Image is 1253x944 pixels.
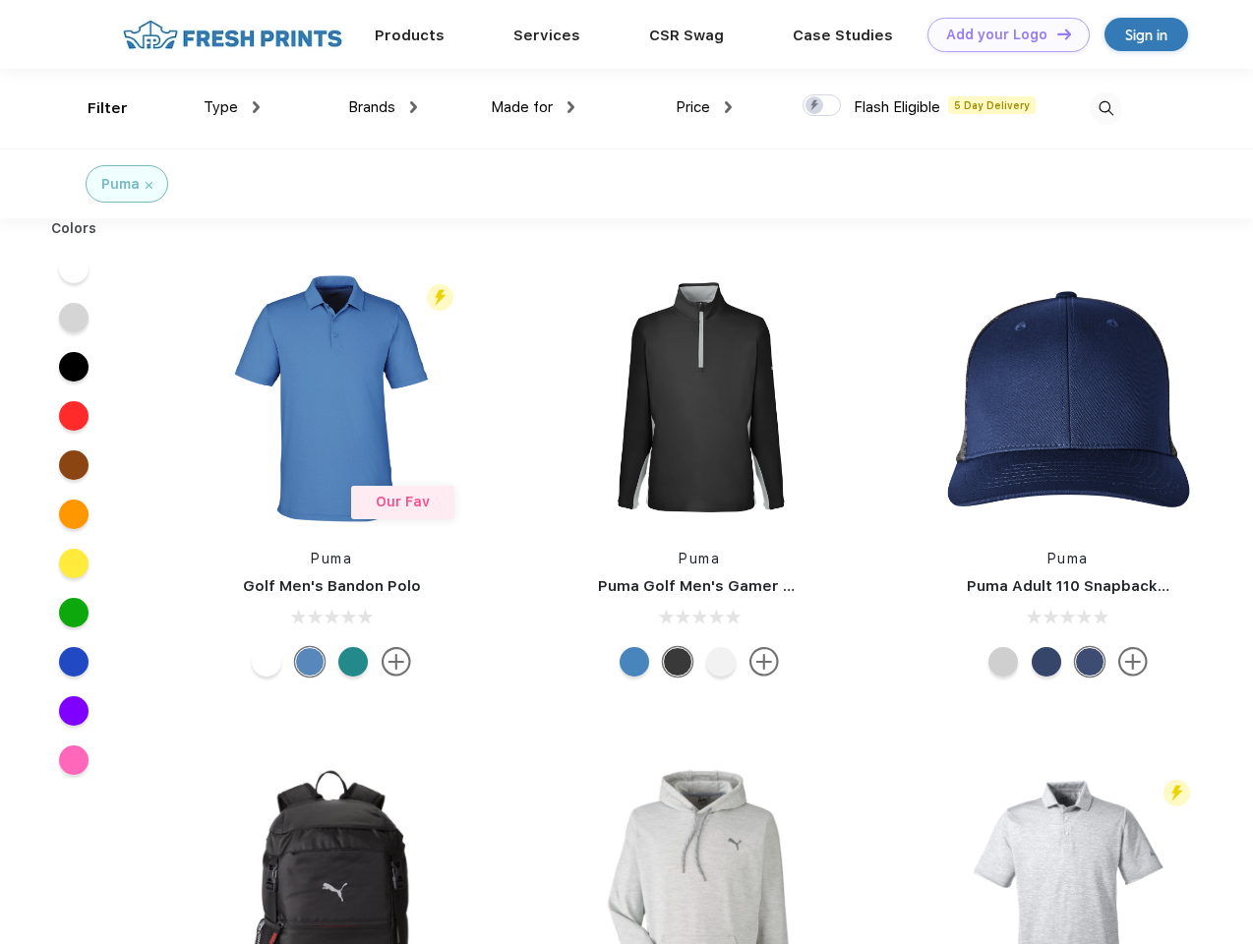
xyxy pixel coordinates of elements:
div: Filter [88,97,128,120]
span: Brands [348,98,395,116]
span: Our Fav [376,494,430,509]
a: Sign in [1104,18,1188,51]
img: more.svg [382,647,411,677]
span: Price [676,98,710,116]
span: Made for [491,98,553,116]
img: func=resize&h=266 [568,267,830,529]
img: more.svg [1118,647,1148,677]
img: func=resize&h=266 [937,267,1199,529]
div: Bright White [252,647,281,677]
a: CSR Swag [649,27,724,44]
span: Flash Eligible [854,98,940,116]
img: dropdown.png [567,101,574,113]
div: Puma [101,174,140,195]
div: Lake Blue [295,647,325,677]
a: Puma Golf Men's Gamer Golf Quarter-Zip [598,577,909,595]
div: Bright Cobalt [620,647,649,677]
img: desktop_search.svg [1090,92,1122,125]
a: Puma [679,551,720,566]
img: more.svg [749,647,779,677]
img: fo%20logo%202.webp [117,18,348,52]
a: Products [375,27,445,44]
div: Add your Logo [946,27,1047,43]
div: Sign in [1125,24,1167,46]
div: Quarry Brt Whit [988,647,1018,677]
a: Golf Men's Bandon Polo [243,577,421,595]
div: Green Lagoon [338,647,368,677]
img: dropdown.png [253,101,260,113]
a: Puma [311,551,352,566]
a: Puma [1047,551,1089,566]
img: DT [1057,29,1071,39]
img: dropdown.png [725,101,732,113]
div: Colors [36,218,112,239]
div: Puma Black [663,647,692,677]
span: Type [204,98,238,116]
div: Peacoat with Qut Shd [1032,647,1061,677]
img: flash_active_toggle.svg [1163,780,1190,806]
a: Services [513,27,580,44]
div: Peacoat Qut Shd [1075,647,1104,677]
img: dropdown.png [410,101,417,113]
div: Bright White [706,647,736,677]
img: func=resize&h=266 [201,267,462,529]
img: flash_active_toggle.svg [427,284,453,311]
span: 5 Day Delivery [948,96,1036,114]
img: filter_cancel.svg [146,182,152,189]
